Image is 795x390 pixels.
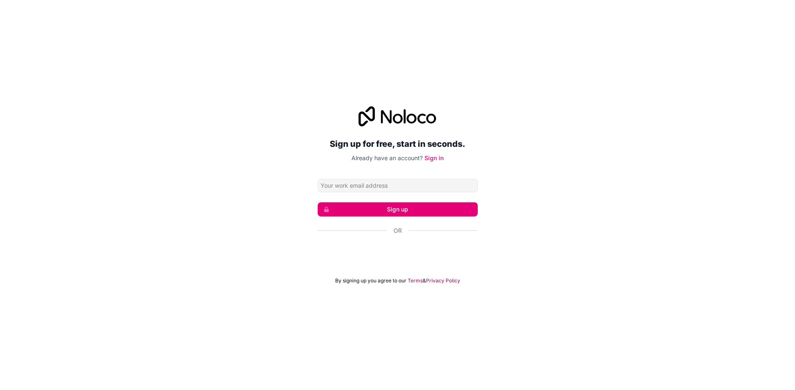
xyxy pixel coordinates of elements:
span: & [423,277,426,284]
h2: Sign up for free, start in seconds. [318,136,478,151]
a: Sign in [424,154,444,161]
button: Sign up [318,202,478,216]
input: Email address [318,179,478,192]
span: Already have an account? [351,154,423,161]
a: Terms [408,277,423,284]
span: Or [394,226,402,235]
a: Privacy Policy [426,277,460,284]
span: By signing up you agree to our [335,277,406,284]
